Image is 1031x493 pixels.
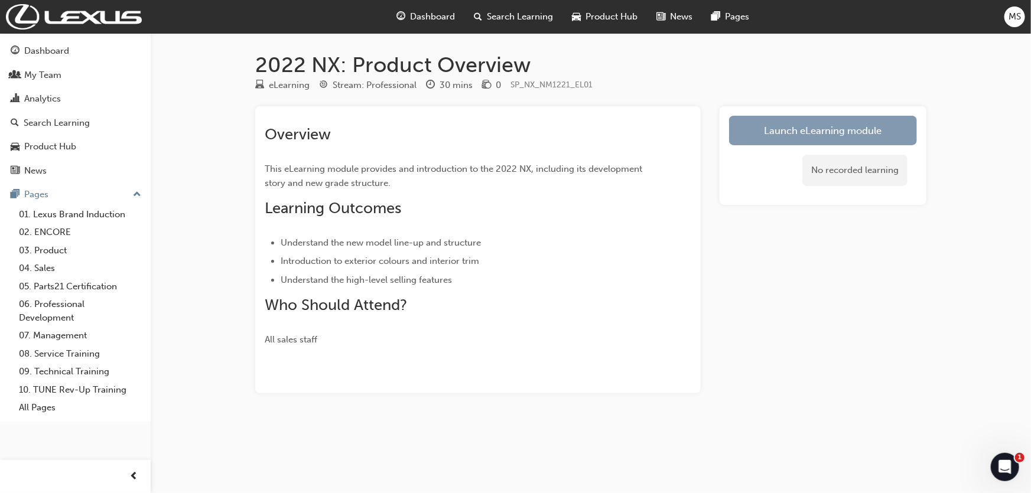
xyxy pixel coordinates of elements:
[24,44,69,58] div: Dashboard
[255,80,264,91] span: learningResourceType_ELEARNING-icon
[5,88,146,110] a: Analytics
[5,184,146,205] button: Pages
[14,277,146,296] a: 05. Parts21 Certification
[255,52,926,78] h1: 2022 NX: Product Overview
[5,160,146,182] a: News
[474,9,483,24] span: search-icon
[11,94,19,105] span: chart-icon
[729,116,917,145] a: Launch eLearning module
[388,5,465,29] a: guage-iconDashboard
[397,9,406,24] span: guage-icon
[648,5,702,29] a: news-iconNews
[14,399,146,417] a: All Pages
[5,40,146,62] a: Dashboard
[24,188,48,201] div: Pages
[482,80,491,91] span: money-icon
[657,9,666,24] span: news-icon
[411,10,456,24] span: Dashboard
[24,116,90,130] div: Search Learning
[5,136,146,158] a: Product Hub
[496,79,501,92] div: 0
[14,327,146,345] a: 07. Management
[281,275,452,285] span: Understand the high-level selling features
[24,140,76,154] div: Product Hub
[24,68,61,82] div: My Team
[586,10,638,24] span: Product Hub
[11,166,19,177] span: news-icon
[426,78,473,93] div: Duration
[333,79,417,92] div: Stream: Professional
[563,5,648,29] a: car-iconProduct Hub
[465,5,563,29] a: search-iconSearch Learning
[319,80,328,91] span: target-icon
[11,142,19,152] span: car-icon
[11,190,19,200] span: pages-icon
[130,469,139,484] span: prev-icon
[14,205,146,224] a: 01. Lexus Brand Induction
[712,9,721,24] span: pages-icon
[24,164,47,178] div: News
[5,38,146,184] button: DashboardMy TeamAnalyticsSearch LearningProduct HubNews
[281,256,479,266] span: Introduction to exterior colours and interior trim
[265,125,331,143] span: Overview
[426,80,435,91] span: clock-icon
[11,46,19,57] span: guage-icon
[573,9,581,24] span: car-icon
[1015,453,1025,462] span: 1
[14,241,146,260] a: 03. Product
[11,118,19,129] span: search-icon
[440,79,473,92] div: 30 mins
[726,10,750,24] span: Pages
[11,70,19,81] span: people-icon
[14,259,146,277] a: 04. Sales
[14,381,146,399] a: 10. TUNE Rev-Up Training
[265,164,645,188] span: This eLearning module provides and introduction to the 2022 NX, including its development story a...
[702,5,759,29] a: pages-iconPages
[482,78,501,93] div: Price
[255,78,310,93] div: Type
[281,237,481,248] span: Understand the new model line-up and structure
[1009,10,1021,24] span: MS
[133,187,141,203] span: up-icon
[991,453,1019,481] iframe: Intercom live chat
[487,10,554,24] span: Search Learning
[14,363,146,381] a: 09. Technical Training
[14,295,146,327] a: 06. Professional Development
[6,4,142,30] img: Trak
[671,10,693,24] span: News
[14,223,146,241] a: 02. ENCORE
[5,112,146,134] a: Search Learning
[510,80,593,90] span: Learning resource code
[24,92,61,106] div: Analytics
[14,345,146,363] a: 08. Service Training
[265,334,317,345] span: All sales staff
[265,199,401,217] span: Learning Outcomes
[319,78,417,93] div: Stream
[1004,6,1025,27] button: MS
[269,79,310,92] div: eLearning
[5,64,146,86] a: My Team
[265,296,407,314] span: Who Should Attend?
[802,155,908,186] div: No recorded learning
